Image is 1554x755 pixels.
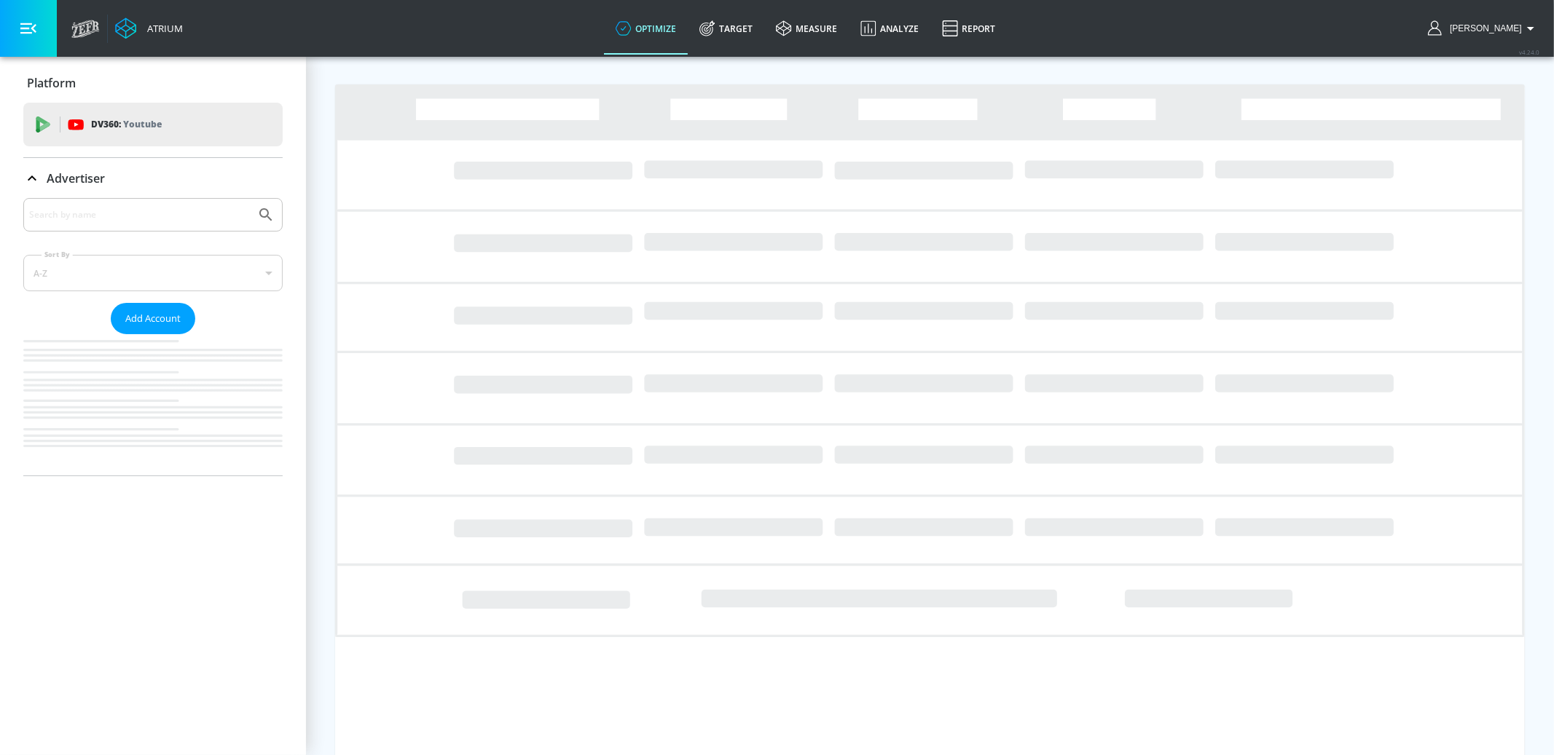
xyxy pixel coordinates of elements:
[27,75,76,91] p: Platform
[125,310,181,327] span: Add Account
[23,63,283,103] div: Platform
[930,2,1007,55] a: Report
[1428,20,1539,37] button: [PERSON_NAME]
[91,116,162,133] p: DV360:
[23,334,283,475] nav: list of Advertiser
[42,250,73,259] label: Sort By
[23,255,283,291] div: A-Z
[141,22,183,35] div: Atrium
[111,303,195,334] button: Add Account
[29,205,250,224] input: Search by name
[23,158,283,199] div: Advertiser
[1444,23,1522,33] span: login as: casey.cohen@zefr.com
[23,198,283,475] div: Advertiser
[604,2,688,55] a: optimize
[47,170,105,186] p: Advertiser
[764,2,849,55] a: measure
[115,17,183,39] a: Atrium
[123,116,162,132] p: Youtube
[1519,48,1539,56] span: v 4.24.0
[688,2,764,55] a: Target
[849,2,930,55] a: Analyze
[23,103,283,146] div: DV360: Youtube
